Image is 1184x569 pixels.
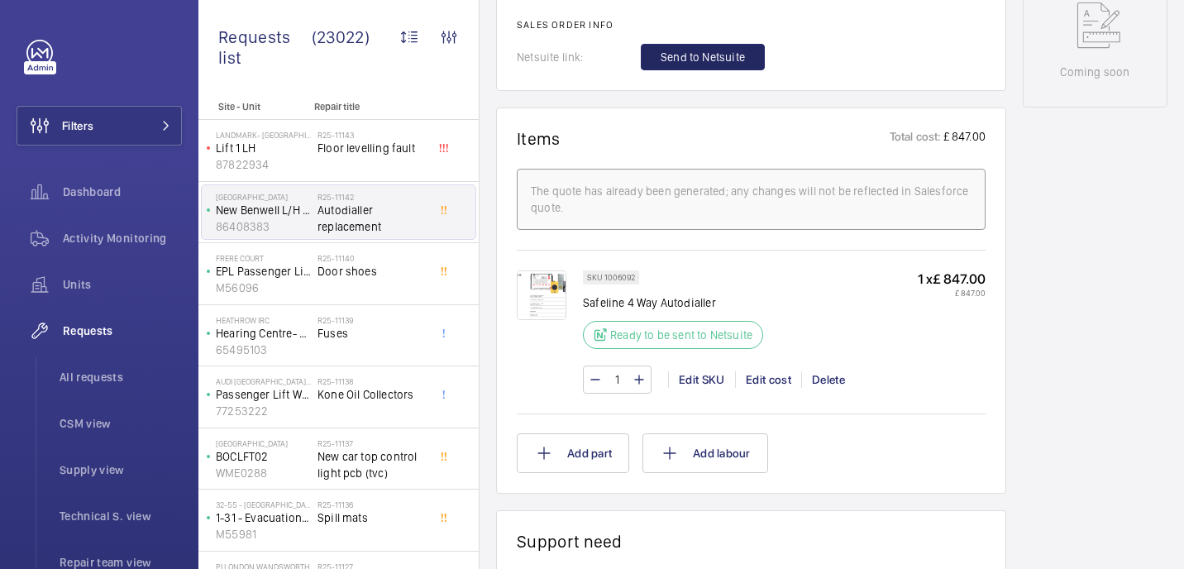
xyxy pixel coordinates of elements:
[216,140,311,156] p: Lift 1 LH
[216,263,311,280] p: EPL Passenger Lift
[317,130,427,140] h2: R25-11143
[317,376,427,386] h2: R25-11138
[60,508,182,524] span: Technical S. view
[63,184,182,200] span: Dashboard
[317,325,427,342] span: Fuses
[63,276,182,293] span: Units
[60,461,182,478] span: Supply view
[317,438,427,448] h2: R25-11137
[317,509,427,526] span: Spill mats
[942,128,986,149] p: £ 847.00
[735,371,801,388] div: Edit cost
[801,371,855,388] div: Delete
[668,371,735,388] div: Edit SKU
[216,192,311,202] p: [GEOGRAPHIC_DATA]
[1060,64,1129,80] p: Coming soon
[610,327,752,343] p: Ready to be sent to Netsuite
[661,49,745,65] span: Send to Netsuite
[216,403,311,419] p: 77253222
[583,294,773,311] p: Safeline 4 Way Autodialler
[216,156,311,173] p: 87822934
[317,500,427,509] h2: R25-11136
[517,128,561,149] h1: Items
[216,315,311,325] p: Heathrow IRC
[216,376,311,386] p: Audi [GEOGRAPHIC_DATA] ([GEOGRAPHIC_DATA])
[216,386,311,403] p: Passenger Lift West - Lift 2 (10912898)
[317,263,427,280] span: Door shoes
[198,101,308,112] p: Site - Unit
[517,531,623,552] h1: Support need
[918,288,986,298] p: £ 847.00
[60,415,182,432] span: CSM view
[216,253,311,263] p: Frere Court
[216,218,311,235] p: 86408383
[62,117,93,134] span: Filters
[531,183,972,216] div: The quote has already been generated; any changes will not be reflected in Salesforce quote.
[517,19,986,31] h2: Sales order info
[63,323,182,339] span: Requests
[216,500,311,509] p: 32-55 - [GEOGRAPHIC_DATA]
[517,433,629,473] button: Add part
[587,275,635,280] p: SKU 1006092
[216,438,311,448] p: [GEOGRAPHIC_DATA]
[890,128,942,149] p: Total cost:
[317,140,427,156] span: Floor levelling fault
[17,106,182,146] button: Filters
[642,433,768,473] button: Add labour
[314,101,423,112] p: Repair title
[216,509,311,526] p: 1-31 - Evacuation - EPL Passenger Lift No 1
[918,270,986,288] p: 1 x £ 847.00
[317,192,427,202] h2: R25-11142
[216,130,311,140] p: Landmark- [GEOGRAPHIC_DATA]
[218,26,312,68] span: Requests list
[216,280,311,296] p: M56096
[641,44,765,70] button: Send to Netsuite
[317,448,427,481] span: New car top control light pcb (tvc)
[63,230,182,246] span: Activity Monitoring
[216,448,311,465] p: BOCLFT02
[216,202,311,218] p: New Benwell L/H - R - TMG-L14
[317,315,427,325] h2: R25-11139
[216,342,311,358] p: 65495103
[517,270,566,320] img: WLGdbntRVPxwi1WN_4Evmr5-TT18ABUloa1vNZ3ZcCXmMKTF.png
[216,465,311,481] p: WME0288
[216,526,311,543] p: M55981
[216,325,311,342] p: Hearing Centre- Lift (2FLR)
[317,386,427,403] span: Kone Oil Collectors
[317,202,427,235] span: Autodialler replacement
[317,253,427,263] h2: R25-11140
[60,369,182,385] span: All requests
